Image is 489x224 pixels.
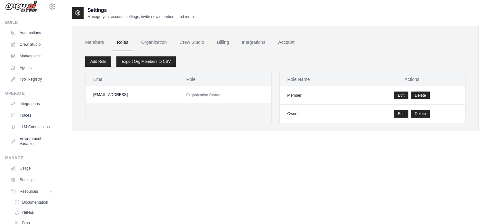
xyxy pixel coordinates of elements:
[8,99,56,109] a: Integrations
[12,198,56,207] a: Documentation
[411,92,430,99] button: Delete
[394,92,408,99] a: Edit
[8,163,56,173] a: Usage
[5,155,56,161] div: Manage
[8,39,56,50] a: Crew Studio
[280,86,359,105] td: Member
[280,105,359,123] td: Owner
[280,72,359,86] th: Role Name
[85,56,111,67] a: Add Role
[178,72,271,86] th: Role
[8,186,56,197] button: Resources
[136,34,172,51] a: Organization
[8,28,56,38] a: Automations
[8,175,56,185] a: Settings
[212,34,234,51] a: Billing
[8,110,56,121] a: Traces
[87,14,195,19] p: Manage your account settings, invite new members, and more.
[411,110,430,118] button: Delete
[87,6,195,14] h2: Settings
[186,93,221,97] span: Organization Owner
[5,91,56,96] div: Operate
[86,86,178,103] td: [EMAIL_ADDRESS]
[8,63,56,73] a: Agents
[273,34,300,51] a: Account
[80,34,109,51] a: Members
[358,72,465,86] th: Actions
[5,0,37,13] img: Logo
[5,20,56,25] div: Build
[112,34,133,51] a: Roles
[86,72,178,86] th: Email
[22,200,48,205] span: Documentation
[12,208,56,217] a: GitHub
[8,133,56,149] a: Environment Variables
[394,110,408,118] a: Edit
[8,74,56,84] a: Tool Registry
[116,56,176,67] a: Export Org Members to CSV
[20,189,38,194] span: Resources
[8,122,56,132] a: LLM Connections
[175,34,209,51] a: Crew Studio
[22,210,34,215] span: GitHub
[8,51,56,61] a: Marketplace
[237,34,270,51] a: Integrations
